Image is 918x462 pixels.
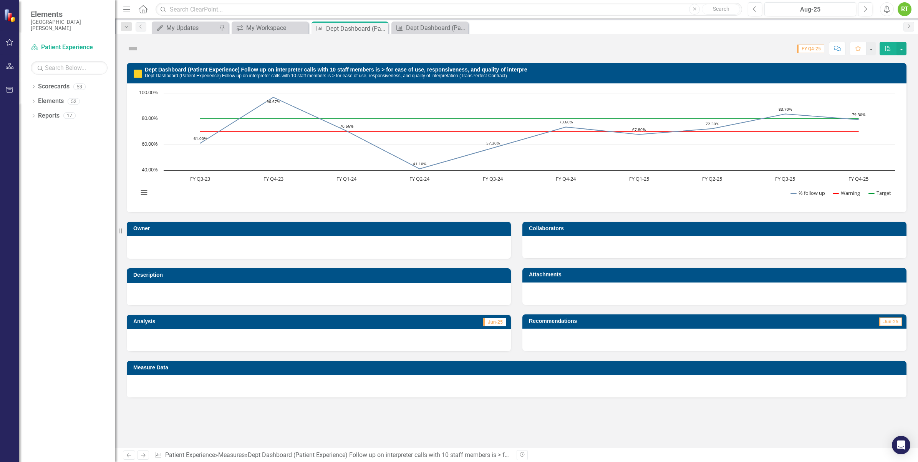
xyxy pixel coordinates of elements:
a: Dept Dashboard (Patient Experience) Follow up on interpreter calls with 10 staff members is > for... [145,66,527,73]
div: 52 [68,98,80,105]
img: Not Defined [127,43,139,55]
button: Search [702,4,740,15]
span: Elements [31,10,108,19]
a: Elements [38,97,64,106]
text: 57.30% [486,140,500,146]
img: Caution [133,69,143,78]
text: 96.67% [267,99,280,104]
button: Show % follow up [791,189,825,196]
text: 100.00% [139,89,158,96]
a: Dept Dashboard (Patient Experience) Follow up on interpreter calls with 10 staff members is > for... [393,23,466,33]
div: Dept Dashboard (Patient Experience) Follow up on interpreter calls with 10 staff members is > for... [326,24,386,33]
span: Search [713,6,729,12]
text: 70.56% [340,123,353,129]
text: 61.00% [194,136,207,141]
span: Jun-25 [879,317,902,326]
h3: Analysis [133,319,313,324]
span: Jun-25 [483,318,506,326]
img: ClearPoint Strategy [4,8,18,22]
div: Aug-25 [767,5,853,14]
text: 83.70% [779,106,792,112]
div: Chart. Highcharts interactive chart. [134,89,899,204]
h3: Measure Data [133,365,903,371]
div: Dept Dashboard (Patient Experience) Follow up on interpreter calls with 10 staff members is > for... [248,451,730,459]
div: » » [154,451,511,460]
g: Warning, line 2 of 3 with 10 data points. [199,130,860,133]
a: Measures [218,451,245,459]
span: FY Q4-25 [797,45,824,53]
small: [GEOGRAPHIC_DATA][PERSON_NAME] [31,19,108,32]
button: RT [898,2,911,16]
text: 40.00% [142,166,158,173]
a: Scorecards [38,82,70,91]
button: Show Warning [833,189,860,196]
text: 80.00% [142,115,158,121]
text: 67.80% [632,127,646,132]
text: 41.10% [413,161,426,166]
div: 53 [73,83,86,90]
text: 60.00% [142,140,158,147]
h3: Owner [133,226,507,231]
div: My Updates [166,23,217,33]
text: FY Q4-24 [556,175,576,182]
small: Dept Dashboard (Patient Experience) Follow up on interpreter calls with 10 staff members is > for... [145,73,507,78]
h3: Description [133,272,507,278]
text: FY Q3-23 [190,175,210,182]
text: 73.60% [559,119,573,125]
div: My Workspace [246,23,307,33]
text: FY Q4-23 [263,175,283,182]
button: Show Target [869,189,891,196]
text: FY Q1-25 [629,175,649,182]
div: Open Intercom Messenger [892,436,910,454]
h3: Collaborators [529,226,903,231]
text: 72.30% [706,121,719,126]
button: View chart menu, Chart [139,187,149,198]
a: Reports [38,111,60,120]
g: Target, line 3 of 3 with 10 data points. [199,117,860,120]
a: Patient Experience [31,43,108,52]
text: FY Q2-24 [409,175,430,182]
a: My Workspace [234,23,307,33]
svg: Interactive chart [134,89,899,204]
text: FY Q4-25 [848,175,868,182]
a: My Updates [154,23,217,33]
h3: Recommendations [529,318,779,324]
text: FY Q1-24 [336,175,357,182]
input: Search Below... [31,61,108,75]
text: FY Q2-25 [702,175,722,182]
button: Aug-25 [764,2,856,16]
text: FY Q3-25 [775,175,795,182]
text: 79.30% [852,112,865,117]
a: Patient Experience [165,451,215,459]
h3: Attachments [529,272,903,278]
div: Dept Dashboard (Patient Experience) Follow up on interpreter calls with 10 staff members is > for... [406,23,466,33]
div: 17 [63,113,76,119]
input: Search ClearPoint... [156,3,742,16]
text: FY Q3-24 [483,175,503,182]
